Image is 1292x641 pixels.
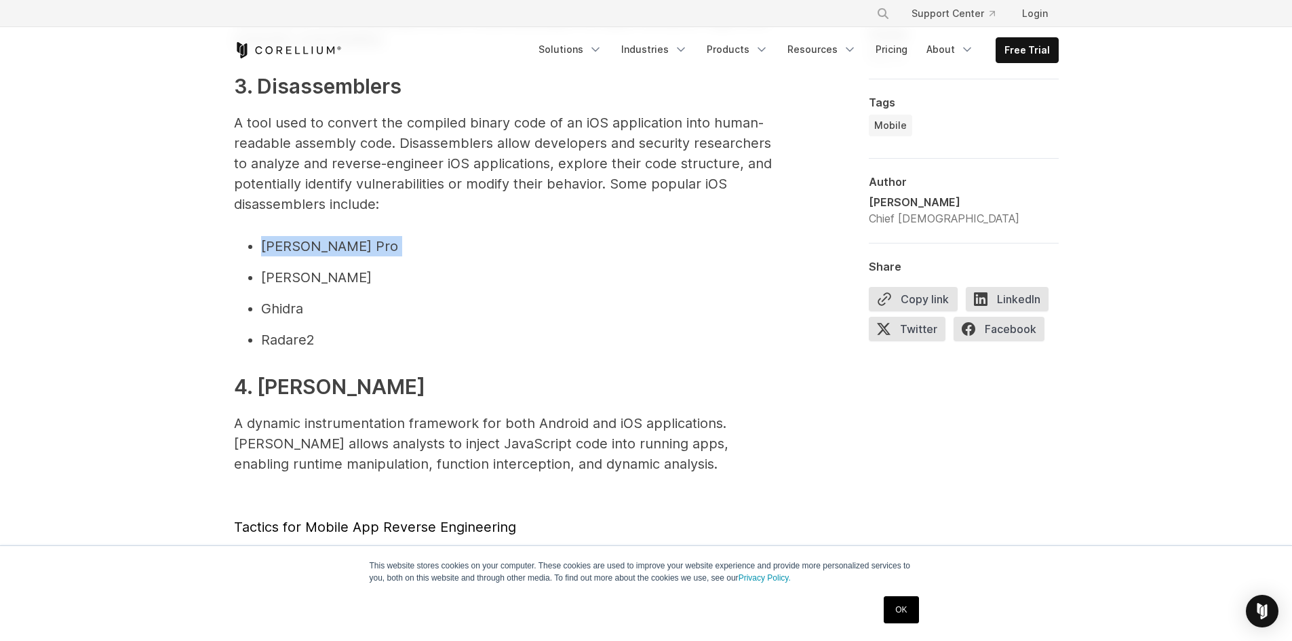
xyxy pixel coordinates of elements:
[1011,1,1059,26] a: Login
[860,1,1059,26] div: Navigation Menu
[234,413,777,474] p: A dynamic instrumentation framework for both Android and iOS applications. [PERSON_NAME] allows a...
[613,37,696,62] a: Industries
[1246,595,1278,627] div: Open Intercom Messenger
[370,560,923,584] p: This website stores cookies on your computer. These cookies are used to improve your website expe...
[261,267,777,288] li: [PERSON_NAME]
[869,115,912,136] a: Mobile
[261,236,777,256] li: [PERSON_NAME] Pro
[869,260,1059,273] div: Share
[234,42,342,58] a: Corellium Home
[884,596,918,623] a: OK
[869,317,945,341] span: Twitter
[530,37,1059,63] div: Navigation Menu
[867,37,916,62] a: Pricing
[530,37,610,62] a: Solutions
[869,96,1059,109] div: Tags
[966,287,1049,311] span: LinkedIn
[869,210,1019,227] div: Chief [DEMOGRAPHIC_DATA]
[966,287,1057,317] a: LinkedIn
[954,317,1044,341] span: Facebook
[869,287,958,311] button: Copy link
[739,573,791,583] a: Privacy Policy.
[234,374,425,399] span: 4. [PERSON_NAME]
[871,1,895,26] button: Search
[234,519,516,535] span: Tactics for Mobile App Reverse Engineering
[699,37,777,62] a: Products
[996,38,1058,62] a: Free Trial
[869,317,954,347] a: Twitter
[874,119,907,132] span: Mobile
[234,113,777,214] p: A tool used to convert the compiled binary code of an iOS application into human-readable assembl...
[234,74,402,98] span: 3. Disassemblers
[869,194,1019,210] div: [PERSON_NAME]
[901,1,1006,26] a: Support Center
[779,37,865,62] a: Resources
[954,317,1053,347] a: Facebook
[261,298,777,319] li: Ghidra
[261,330,777,350] li: Radare2
[869,175,1059,189] div: Author
[918,37,982,62] a: About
